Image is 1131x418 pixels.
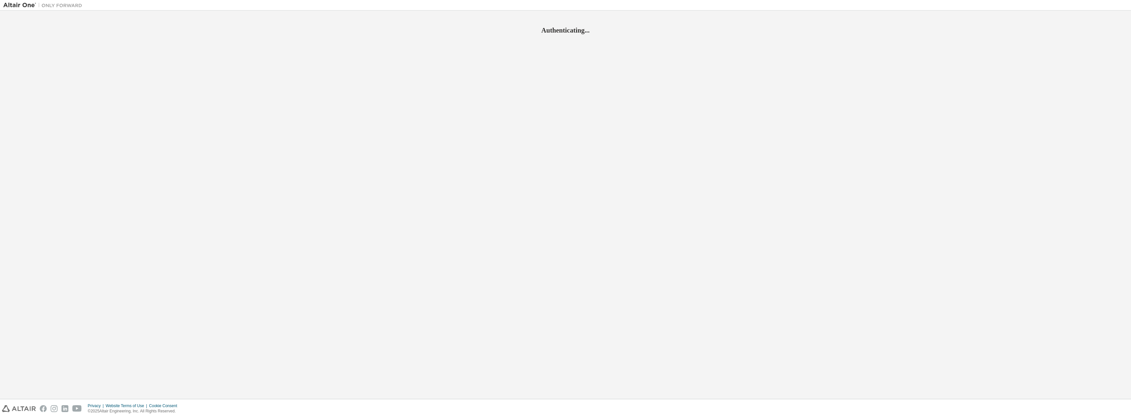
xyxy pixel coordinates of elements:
[51,405,58,412] img: instagram.svg
[61,405,68,412] img: linkedin.svg
[2,405,36,412] img: altair_logo.svg
[3,2,85,9] img: Altair One
[88,403,106,408] div: Privacy
[106,403,149,408] div: Website Terms of Use
[88,408,181,414] p: © 2025 Altair Engineering, Inc. All Rights Reserved.
[3,26,1128,35] h2: Authenticating...
[40,405,47,412] img: facebook.svg
[72,405,82,412] img: youtube.svg
[149,403,181,408] div: Cookie Consent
